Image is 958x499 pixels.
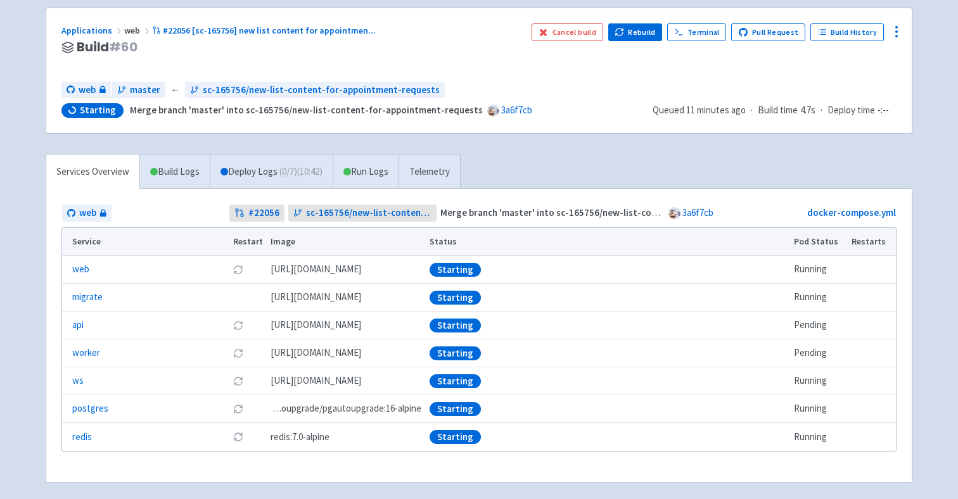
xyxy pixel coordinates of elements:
[758,103,798,118] span: Build time
[72,401,108,416] a: postgres
[430,263,481,277] div: Starting
[271,401,421,416] span: pgautoupgrade/pgautoupgrade:16-alpine
[810,23,884,41] a: Build History
[653,103,897,118] div: · ·
[124,25,152,36] span: web
[79,83,96,98] span: web
[653,104,746,116] span: Queued
[210,155,333,189] a: Deploy Logs (0/7)(10:42)
[667,23,726,41] a: Terminal
[61,25,124,36] a: Applications
[233,348,243,358] button: Restart pod
[233,432,243,442] button: Restart pod
[233,376,243,386] button: Restart pod
[430,374,481,388] div: Starting
[271,318,361,332] span: [DOMAIN_NAME][URL]
[682,206,713,218] a: 3a6f7cb
[79,206,96,220] span: web
[790,256,848,284] td: Running
[790,312,848,339] td: Pending
[233,320,243,331] button: Restart pod
[163,25,376,36] span: #22056 [sc-165756] new list content for appointmen ...
[790,395,848,423] td: Running
[686,104,746,116] time: 11 minutes ago
[267,228,426,256] th: Image
[271,290,361,305] span: [DOMAIN_NAME][URL]
[399,155,460,189] a: Telemetry
[248,206,279,220] strong: # 22056
[333,155,399,189] a: Run Logs
[279,165,323,179] span: ( 0 / 7 ) (10:42)
[848,228,896,256] th: Restarts
[800,103,815,118] span: 4.7s
[72,318,84,332] a: api
[790,284,848,312] td: Running
[430,291,481,305] div: Starting
[790,423,848,451] td: Running
[827,103,875,118] span: Deploy time
[112,82,165,99] a: master
[532,23,603,41] button: Cancel build
[77,40,137,54] span: Build
[608,23,663,41] button: Rebuild
[790,367,848,395] td: Running
[271,374,361,388] span: [DOMAIN_NAME][URL]
[72,346,100,360] a: worker
[233,265,243,275] button: Restart pod
[426,228,790,256] th: Status
[109,38,137,56] span: # 60
[731,23,805,41] a: Pull Request
[501,104,532,116] a: 3a6f7cb
[152,25,378,36] a: #22056 [sc-165756] new list content for appointmen...
[271,430,329,445] span: redis:7.0-alpine
[62,205,112,222] a: web
[271,346,361,360] span: [DOMAIN_NAME][URL]
[288,205,437,222] a: sc-165756/new-list-content-for-appointment-requests
[80,104,116,117] span: Starting
[790,228,848,256] th: Pod Status
[185,82,445,99] a: sc-165756/new-list-content-for-appointment-requests
[72,430,92,445] a: redis
[229,205,284,222] a: #22056
[203,83,440,98] span: sc-165756/new-list-content-for-appointment-requests
[72,262,89,277] a: web
[807,206,896,218] a: docker-compose.yml
[878,103,889,118] span: -:--
[170,83,180,98] span: ←
[130,83,160,98] span: master
[140,155,210,189] a: Build Logs
[430,319,481,332] div: Starting
[72,290,103,305] a: migrate
[430,402,481,416] div: Starting
[306,206,432,220] span: sc-165756/new-list-content-for-appointment-requests
[61,82,111,99] a: web
[62,228,229,256] th: Service
[229,228,267,256] th: Restart
[790,339,848,367] td: Pending
[130,104,483,116] strong: Merge branch 'master' into sc-165756/new-list-content-for-appointment-requests
[440,206,793,218] strong: Merge branch 'master' into sc-165756/new-list-content-for-appointment-requests
[271,262,361,277] span: [DOMAIN_NAME][URL]
[233,404,243,414] button: Restart pod
[72,374,84,388] a: ws
[430,346,481,360] div: Starting
[46,155,139,189] a: Services Overview
[430,430,481,444] div: Starting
